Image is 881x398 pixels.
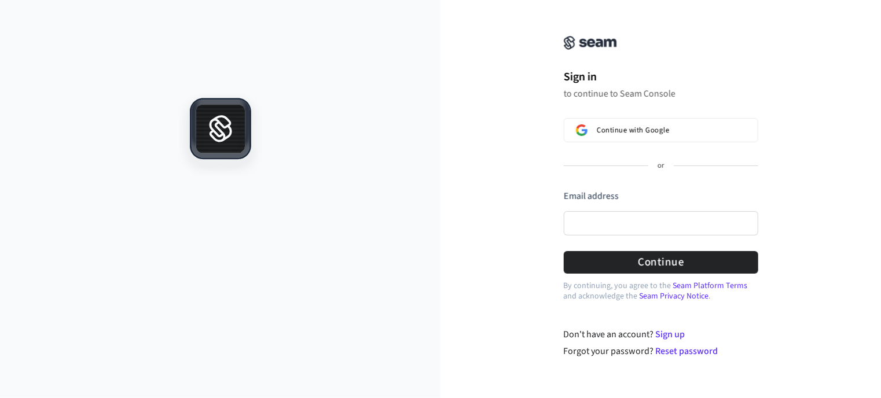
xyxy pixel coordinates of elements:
[655,328,685,341] a: Sign up
[658,161,665,171] p: or
[655,345,718,358] a: Reset password
[564,88,758,99] p: to continue to Seam Console
[564,36,617,50] img: Seam Console
[564,190,619,202] label: Email address
[563,344,758,358] div: Forgot your password?
[597,126,669,135] span: Continue with Google
[564,118,758,142] button: Sign in with GoogleContinue with Google
[564,68,758,86] h1: Sign in
[576,124,588,136] img: Sign in with Google
[640,290,709,302] a: Seam Privacy Notice
[673,280,748,292] a: Seam Platform Terms
[564,251,758,274] button: Continue
[563,327,758,341] div: Don't have an account?
[564,281,758,301] p: By continuing, you agree to the and acknowledge the .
